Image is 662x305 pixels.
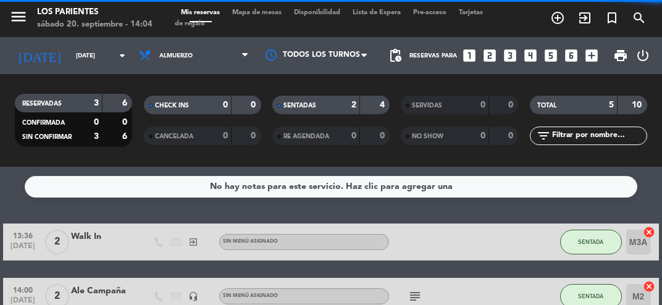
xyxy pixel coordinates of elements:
strong: 0 [94,118,99,127]
span: RE AGENDADA [283,133,329,140]
i: add_circle_outline [550,10,565,25]
strong: 0 [508,101,516,109]
i: exit_to_app [188,237,198,247]
div: Los Parientes [37,6,153,19]
strong: 0 [351,132,356,140]
span: 14:00 [7,282,38,296]
i: [DATE] [9,43,70,68]
span: print [613,48,628,63]
span: TOTAL [537,102,556,109]
i: looks_4 [522,48,538,64]
span: Disponibilidad [288,9,346,16]
span: CHECK INS [155,102,189,109]
div: No hay notas para este servicio. Haz clic para agregar una [210,180,453,194]
i: looks_one [461,48,477,64]
i: search [632,10,647,25]
i: headset_mic [188,291,198,301]
strong: 0 [122,118,130,127]
span: RESERVADAS [22,101,62,107]
i: cancel [643,226,655,238]
strong: 0 [251,101,258,109]
strong: 0 [223,101,228,109]
span: SERVIDAS [412,102,442,109]
strong: 0 [480,132,485,140]
strong: 10 [632,101,644,109]
div: Ale Campaña [71,284,133,298]
span: Sin menú asignado [223,293,278,298]
strong: 3 [94,99,99,107]
span: SIN CONFIRMAR [22,134,72,140]
span: CANCELADA [155,133,193,140]
span: Pre-acceso [407,9,453,16]
button: menu [9,7,28,30]
strong: 4 [380,101,387,109]
i: looks_5 [543,48,559,64]
strong: 3 [94,132,99,141]
div: LOG OUT [633,37,653,74]
i: looks_6 [563,48,579,64]
span: NO SHOW [412,133,443,140]
strong: 0 [380,132,387,140]
strong: 0 [251,132,258,140]
span: Mapa de mesas [226,9,288,16]
i: filter_list [536,128,551,143]
span: 13:36 [7,228,38,242]
i: add_box [584,48,600,64]
span: Sin menú asignado [223,239,278,244]
button: SENTADA [560,230,622,254]
span: SENTADA [578,293,603,299]
span: CONFIRMADA [22,120,65,126]
strong: 0 [223,132,228,140]
span: pending_actions [388,48,403,63]
strong: 5 [609,101,614,109]
i: looks_two [482,48,498,64]
i: looks_3 [502,48,518,64]
span: [DATE] [7,242,38,256]
span: SENTADAS [283,102,316,109]
strong: 6 [122,132,130,141]
strong: 0 [480,101,485,109]
div: sábado 20. septiembre - 14:04 [37,19,153,31]
span: 2 [45,230,69,254]
strong: 6 [122,99,130,107]
strong: 0 [508,132,516,140]
span: Lista de Espera [346,9,407,16]
i: exit_to_app [577,10,592,25]
span: Mis reservas [175,9,226,16]
i: menu [9,7,28,26]
i: cancel [643,280,655,293]
span: SENTADA [578,238,603,245]
i: turned_in_not [605,10,619,25]
div: Walk In [71,230,133,244]
span: Reservas para [409,52,457,59]
i: power_settings_new [635,48,650,63]
span: Almuerzo [159,52,193,59]
input: Filtrar por nombre... [551,129,647,143]
strong: 2 [351,101,356,109]
i: subject [408,289,422,304]
i: arrow_drop_down [115,48,130,63]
